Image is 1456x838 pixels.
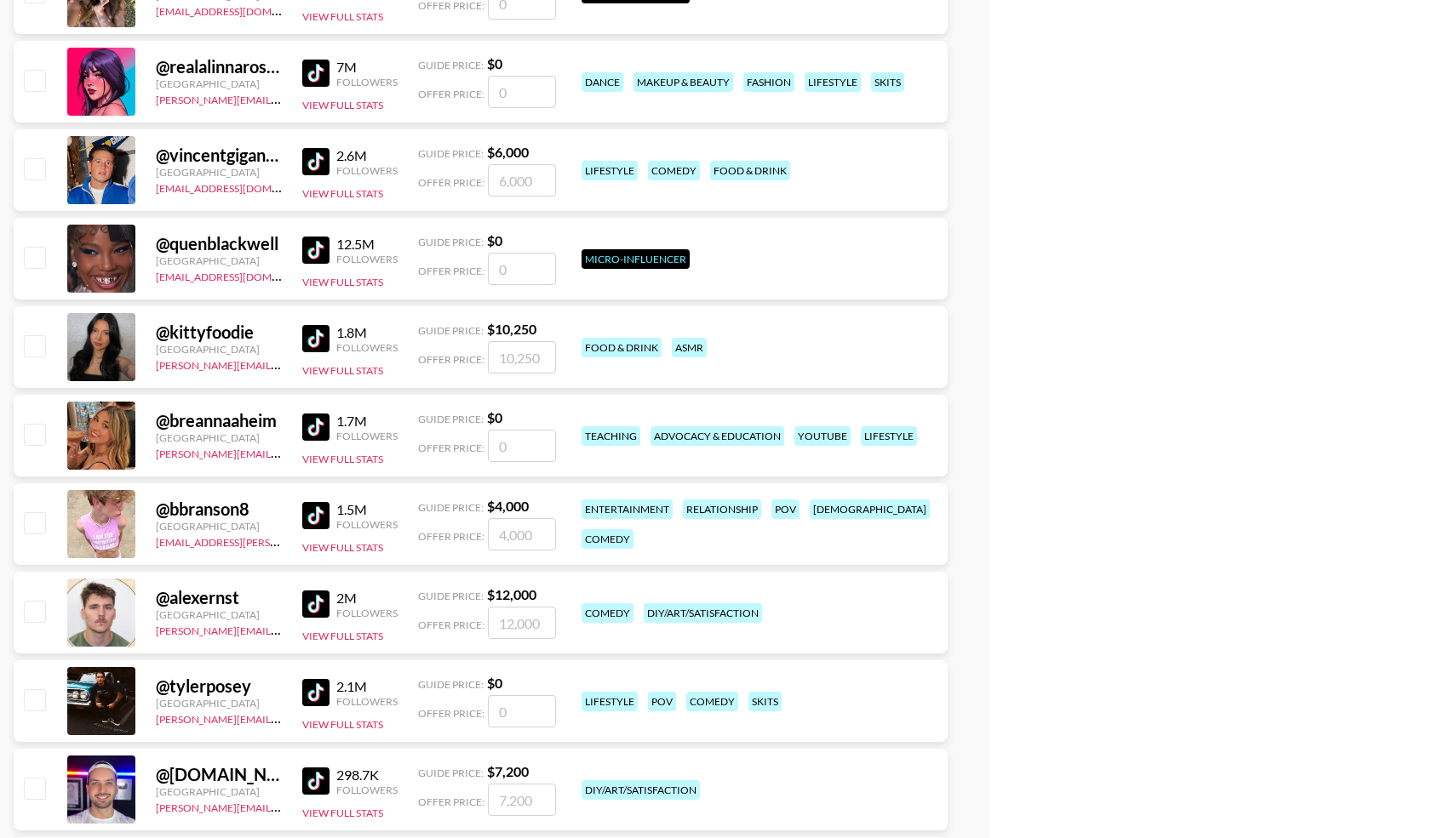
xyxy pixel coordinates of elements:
span: Offer Price: [418,265,484,277]
div: @ quenblackwell [156,233,282,254]
strong: $ 6,000 [487,144,529,160]
input: 0 [488,430,556,462]
a: [EMAIL_ADDRESS][DOMAIN_NAME] [156,179,327,195]
strong: $ 0 [487,232,502,248]
span: Guide Price: [418,767,484,779]
div: Followers [336,518,398,531]
div: [GEOGRAPHIC_DATA] [156,785,282,798]
button: View Full Stats [302,99,383,111]
input: 0 [488,76,556,108]
div: 1.7M [336,413,398,430]
button: View Full Stats [302,10,383,23]
div: youtube [794,426,851,446]
a: [EMAIL_ADDRESS][DOMAIN_NAME] [156,2,327,18]
span: Offer Price: [418,88,484,100]
div: pov [771,499,800,519]
div: @ tylerposey [156,676,282,697]
div: dance [582,72,623,92]
span: Guide Price: [418,236,484,248]
div: Followers [336,253,398,265]
div: lifestyle [582,161,638,180]
div: comedy [582,529,633,549]
div: [GEOGRAPHIC_DATA] [156,77,282,90]
div: Followers [336,341,398,354]
a: [EMAIL_ADDRESS][DOMAIN_NAME] [156,267,327,283]
button: View Full Stats [302,187,383,200]
img: TikTok [302,502,330,529]
a: [EMAIL_ADDRESS][PERSON_NAME][DOMAIN_NAME] [156,533,408,549]
span: Guide Price: [418,147,484,160]
a: [PERSON_NAME][EMAIL_ADDRESS][DOMAIN_NAME] [156,356,408,372]
div: asmr [672,338,707,357]
span: Offer Price: [418,176,484,189]
div: fashion [743,72,794,92]
input: 7,200 [488,784,556,816]
button: View Full Stats [302,718,383,731]
div: Followers [336,695,398,708]
input: 0 [488,253,556,285]
span: Offer Price: [418,707,484,720]
span: Offer Price: [418,530,484,543]
img: TikTok [302,679,330,706]
img: TikTok [302,148,330,175]
button: View Full Stats [302,541,383,554]
div: @ realalinnarosee [156,56,282,77]
div: 1.5M [336,501,398,518]
strong: $ 7,200 [487,763,529,779]
div: skits [748,692,782,711]
div: @ breannaaheim [156,410,282,431]
input: 4,000 [488,518,556,550]
a: [PERSON_NAME][EMAIL_ADDRESS][DOMAIN_NAME] [156,90,408,106]
div: food & drink [582,338,662,357]
div: @ alexernst [156,587,282,608]
div: 7M [336,59,398,76]
strong: $ 10,250 [487,321,536,337]
span: Guide Price: [418,59,484,71]
button: View Full Stats [302,807,383,819]
span: Offer Price: [418,795,484,808]
a: [PERSON_NAME][EMAIL_ADDRESS][DOMAIN_NAME] [156,798,408,814]
span: Offer Price: [418,442,484,454]
div: diy/art/satisfaction [582,780,700,800]
div: 2.1M [336,678,398,695]
a: [PERSON_NAME][EMAIL_ADDRESS][DOMAIN_NAME] [156,444,408,460]
div: @ bbranson8 [156,499,282,520]
div: Followers [336,164,398,177]
div: [DEMOGRAPHIC_DATA] [810,499,930,519]
div: Micro-Influencer [582,249,690,269]
div: [GEOGRAPHIC_DATA] [156,608,282,621]
img: TikTok [302,60,330,87]
img: TikTok [302,767,330,795]
div: advocacy & education [651,426,784,446]
div: [GEOGRAPHIC_DATA] [156,431,282,444]
div: @ [DOMAIN_NAME] [156,764,282,785]
div: Followers [336,430,398,442]
button: View Full Stats [302,453,383,465]
div: Followers [336,784,398,796]
div: skits [871,72,904,92]
input: 0 [488,695,556,727]
div: comedy [686,692,738,711]
div: entertainment [582,499,673,519]
strong: $ 4,000 [487,498,529,514]
strong: $ 12,000 [487,586,536,602]
strong: $ 0 [487,55,502,71]
span: Offer Price: [418,353,484,366]
div: [GEOGRAPHIC_DATA] [156,697,282,710]
div: Followers [336,607,398,619]
span: Guide Price: [418,413,484,425]
input: 6,000 [488,164,556,197]
span: Guide Price: [418,501,484,514]
button: View Full Stats [302,276,383,288]
span: Offer Price: [418,619,484,631]
div: 2M [336,590,398,607]
strong: $ 0 [487,409,502,425]
div: teaching [582,426,640,446]
input: 12,000 [488,607,556,639]
input: 10,250 [488,341,556,373]
div: Followers [336,76,398,88]
div: @ kittyfoodie [156,322,282,343]
div: lifestyle [805,72,861,92]
button: View Full Stats [302,630,383,642]
img: TikTok [302,237,330,264]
